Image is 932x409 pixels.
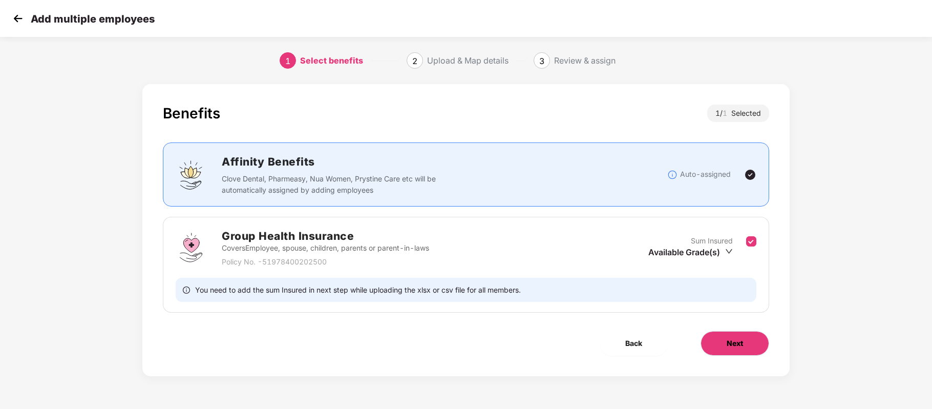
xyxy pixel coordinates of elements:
p: Covers Employee, spouse, children, parents or parent-in-laws [222,242,429,254]
div: Select benefits [300,52,363,69]
span: 3 [539,56,544,66]
span: Back [625,338,642,349]
div: Upload & Map details [427,52,509,69]
div: Review & assign [554,52,616,69]
img: svg+xml;base64,PHN2ZyBpZD0iVGljay0yNHgyNCIgeG1sbnM9Imh0dHA6Ly93d3cudzMub3JnLzIwMDAvc3ZnIiB3aWR0aD... [744,169,756,181]
p: Auto-assigned [680,169,731,180]
p: Add multiple employees [31,13,155,25]
div: Benefits [163,105,220,122]
span: 1 [285,56,290,66]
span: down [725,248,733,255]
p: Policy No. - 51978400202500 [222,256,429,268]
span: You need to add the sum Insured in next step while uploading the xlsx or csv file for all members. [195,285,521,295]
h2: Group Health Insurance [222,228,429,244]
div: Available Grade(s) [648,247,733,258]
span: info-circle [183,285,190,295]
button: Next [701,331,769,356]
span: 1 [723,109,731,117]
p: Clove Dental, Pharmeasy, Nua Women, Prystine Care etc will be automatically assigned by adding em... [222,173,442,196]
h2: Affinity Benefits [222,153,589,170]
img: svg+xml;base64,PHN2ZyBpZD0iSW5mb18tXzMyeDMyIiBkYXRhLW5hbWU9IkluZm8gLSAzMngzMiIgeG1sbnM9Imh0dHA6Ly... [667,170,677,180]
p: Sum Insured [691,235,733,247]
span: Next [727,338,743,349]
div: 1 / Selected [707,105,769,122]
img: svg+xml;base64,PHN2ZyB4bWxucz0iaHR0cDovL3d3dy53My5vcmcvMjAwMC9zdmciIHdpZHRoPSIzMCIgaGVpZ2h0PSIzMC... [10,11,26,26]
span: 2 [412,56,417,66]
img: svg+xml;base64,PHN2ZyBpZD0iQWZmaW5pdHlfQmVuZWZpdHMiIGRhdGEtbmFtZT0iQWZmaW5pdHkgQmVuZWZpdHMiIHhtbG... [176,159,206,190]
button: Back [600,331,668,356]
img: svg+xml;base64,PHN2ZyBpZD0iR3JvdXBfSGVhbHRoX0luc3VyYW5jZSIgZGF0YS1uYW1lPSJHcm91cCBIZWFsdGggSW5zdX... [176,232,206,263]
